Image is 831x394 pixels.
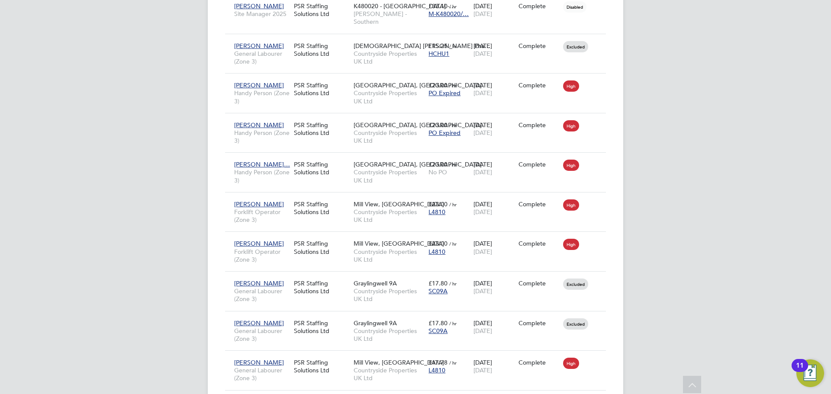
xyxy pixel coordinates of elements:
[449,320,457,327] span: / hr
[428,200,448,208] span: £23.00
[519,160,559,168] div: Complete
[292,117,351,141] div: PSR Staffing Solutions Ltd
[473,208,492,216] span: [DATE]
[234,240,284,247] span: [PERSON_NAME]
[449,82,457,89] span: / hr
[354,359,444,366] span: Mill View, [GEOGRAPHIC_DATA]
[234,366,290,382] span: General Labourer (Zone 3)
[473,287,492,295] span: [DATE]
[232,354,606,361] a: [PERSON_NAME]General Labourer (Zone 3)PSR Staffing Solutions LtdMill View, [GEOGRAPHIC_DATA]Count...
[354,319,397,327] span: Graylingwell 9A
[234,129,290,144] span: Handy Person (Zone 3)
[354,121,482,129] span: [GEOGRAPHIC_DATA], [GEOGRAPHIC_DATA]
[471,196,516,220] div: [DATE]
[354,89,424,105] span: Countryside Properties UK Ltd
[234,89,290,105] span: Handy Person (Zone 3)
[519,2,559,10] div: Complete
[234,121,284,129] span: [PERSON_NAME]
[292,77,351,101] div: PSR Staffing Solutions Ltd
[428,50,449,58] span: HCHU1
[519,121,559,129] div: Complete
[354,240,444,247] span: Mill View, [GEOGRAPHIC_DATA]
[471,117,516,141] div: [DATE]
[428,160,448,168] span: £23.00
[354,366,424,382] span: Countryside Properties UK Ltd
[428,319,448,327] span: £17.80
[449,201,457,208] span: / hr
[473,327,492,335] span: [DATE]
[234,10,290,18] span: Site Manager 2025
[428,89,461,97] span: PO Expired
[232,235,606,242] a: [PERSON_NAME]Forklift Operator (Zone 3)PSR Staffing Solutions LtdMill View, [GEOGRAPHIC_DATA]Coun...
[234,279,284,287] span: [PERSON_NAME]
[354,287,424,303] span: Countryside Properties UK Ltd
[473,129,492,137] span: [DATE]
[519,240,559,247] div: Complete
[563,120,579,131] span: High
[428,42,448,50] span: £15.25
[796,365,804,377] div: 11
[563,318,588,330] span: Excluded
[471,235,516,259] div: [DATE]
[292,315,351,339] div: PSR Staffing Solutions Ltd
[232,314,606,322] a: [PERSON_NAME]General Labourer (Zone 3)PSR Staffing Solutions LtdGraylingwell 9ACountryside Proper...
[471,275,516,299] div: [DATE]
[428,168,447,176] span: No PO
[428,248,445,256] span: L4810
[234,248,290,263] span: Forklift Operator (Zone 3)
[471,315,516,339] div: [DATE]
[354,160,482,168] span: [GEOGRAPHIC_DATA], [GEOGRAPHIC_DATA]
[449,161,457,168] span: / hr
[428,366,445,374] span: L4810
[473,366,492,374] span: [DATE]
[471,354,516,378] div: [DATE]
[473,10,492,18] span: [DATE]
[428,121,448,129] span: £23.00
[563,199,579,211] span: High
[563,239,579,250] span: High
[234,359,284,366] span: [PERSON_NAME]
[449,3,457,10] span: / hr
[354,279,397,287] span: Graylingwell 9A
[473,168,492,176] span: [DATE]
[292,38,351,62] div: PSR Staffing Solutions Ltd
[471,156,516,180] div: [DATE]
[428,2,448,10] span: £33.10
[428,208,445,216] span: L4810
[519,81,559,89] div: Complete
[449,359,457,366] span: / hr
[234,160,290,168] span: [PERSON_NAME]…
[519,42,559,50] div: Complete
[519,279,559,287] div: Complete
[428,327,448,335] span: SC09A
[292,275,351,299] div: PSR Staffing Solutions Ltd
[519,200,559,208] div: Complete
[354,42,490,50] span: [DEMOGRAPHIC_DATA] [PERSON_NAME] Pha…
[354,81,482,89] span: [GEOGRAPHIC_DATA], [GEOGRAPHIC_DATA]
[292,196,351,220] div: PSR Staffing Solutions Ltd
[234,327,290,343] span: General Labourer (Zone 3)
[234,200,284,208] span: [PERSON_NAME]
[796,359,824,387] button: Open Resource Center, 11 new notifications
[449,240,457,247] span: / hr
[232,77,606,84] a: [PERSON_NAME]Handy Person (Zone 3)PSR Staffing Solutions Ltd[GEOGRAPHIC_DATA], [GEOGRAPHIC_DATA]C...
[232,195,606,203] a: [PERSON_NAME]Forklift Operator (Zone 3)PSR Staffing Solutions LtdMill View, [GEOGRAPHIC_DATA]Coun...
[234,319,284,327] span: [PERSON_NAME]
[234,287,290,303] span: General Labourer (Zone 3)
[428,287,448,295] span: SC09A
[428,10,469,18] span: M-K480020/…
[354,200,444,208] span: Mill View, [GEOGRAPHIC_DATA]
[473,50,492,58] span: [DATE]
[354,248,424,263] span: Countryside Properties UK Ltd
[234,168,290,184] span: Handy Person (Zone 3)
[292,235,351,259] div: PSR Staffing Solutions Ltd
[232,37,606,45] a: [PERSON_NAME]General Labourer (Zone 3)PSR Staffing Solutions Ltd[DEMOGRAPHIC_DATA] [PERSON_NAME] ...
[354,2,455,10] span: K480020 - [GEOGRAPHIC_DATA] -…
[428,81,448,89] span: £23.00
[354,50,424,65] span: Countryside Properties UK Ltd
[563,358,579,369] span: High
[563,1,586,13] span: Disabled
[471,77,516,101] div: [DATE]
[232,275,606,282] a: [PERSON_NAME]General Labourer (Zone 3)PSR Staffing Solutions LtdGraylingwell 9ACountryside Proper...
[471,38,516,62] div: [DATE]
